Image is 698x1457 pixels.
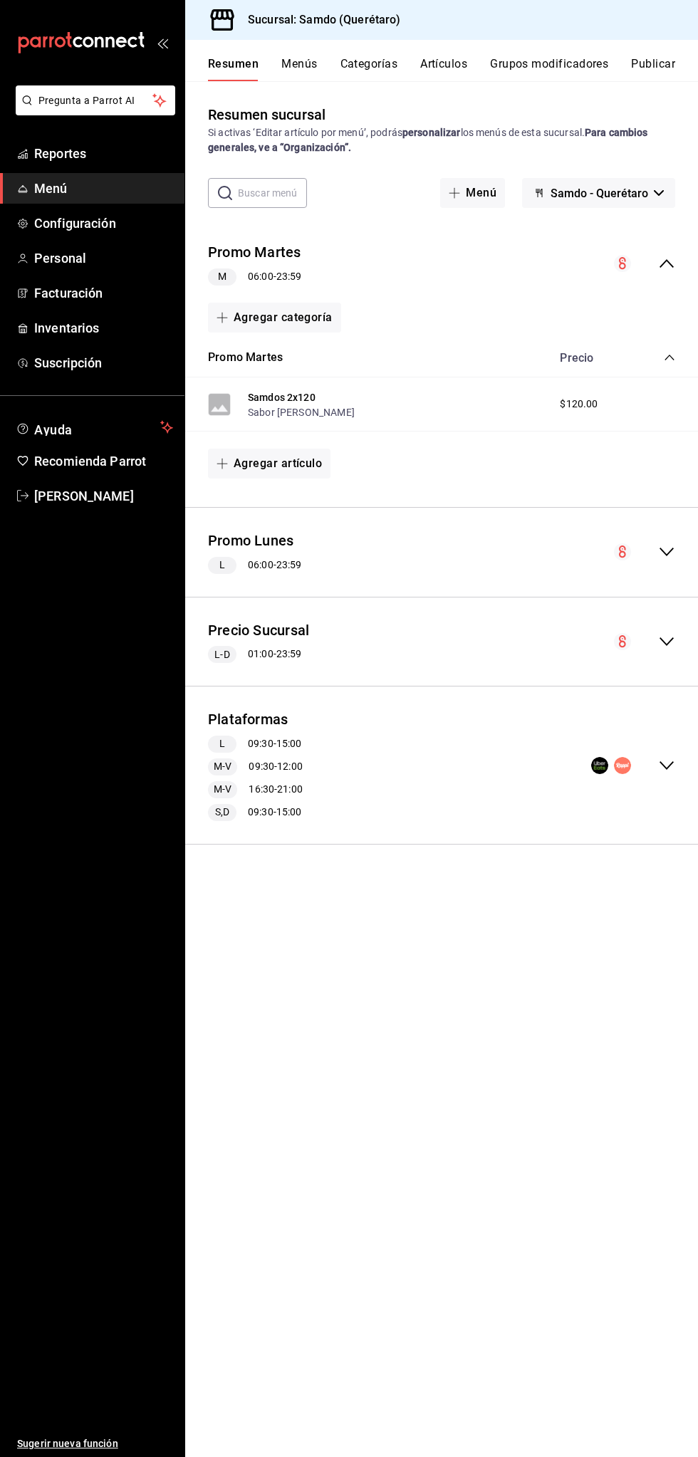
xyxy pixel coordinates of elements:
span: M-V [208,782,237,797]
span: M-V [208,759,237,774]
div: 09:30 - 12:00 [208,758,303,775]
div: navigation tabs [208,57,698,81]
button: Plataformas [208,709,288,730]
div: collapse-menu-row [185,698,698,832]
span: $120.00 [560,397,598,412]
span: [PERSON_NAME] [34,486,173,506]
div: Resumen sucursal [208,104,325,125]
button: collapse-category-row [664,352,675,363]
button: Menú [440,178,505,208]
button: Sabor [PERSON_NAME] [248,405,355,419]
button: Agregar categoría [208,303,341,333]
div: collapse-menu-row [185,609,698,675]
button: Artículos [420,57,467,81]
div: 09:30 - 15:00 [208,804,303,821]
span: Facturación [34,283,173,303]
button: Grupos modificadores [490,57,608,81]
span: Samdo - Querétaro [551,187,648,200]
input: Buscar menú [238,179,307,207]
span: Menú [34,179,173,198]
div: 01:00 - 23:59 [208,646,309,663]
button: Publicar [631,57,675,81]
button: Samdos 2x120 [248,390,316,404]
span: Inventarios [34,318,173,338]
h3: Sucursal: Samdo (Querétaro) [236,11,401,28]
span: M [212,269,232,284]
div: collapse-menu-row [185,231,698,297]
span: Ayuda [34,419,155,436]
button: Pregunta a Parrot AI [16,85,175,115]
div: Si activas ‘Editar artículo por menú’, podrás los menús de esta sucursal. [208,125,675,155]
div: 06:00 - 23:59 [208,268,301,286]
button: Resumen [208,57,259,81]
button: Precio Sucursal [208,620,309,641]
span: L [214,558,231,573]
strong: personalizar [402,127,461,138]
button: open_drawer_menu [157,37,168,48]
span: Suscripción [34,353,173,372]
div: 06:00 - 23:59 [208,557,301,574]
button: Promo Martes [208,350,283,366]
button: Promo Lunes [208,531,293,551]
span: L [214,736,231,751]
button: Agregar artículo [208,449,330,479]
span: Personal [34,249,173,268]
div: 16:30 - 21:00 [208,781,303,798]
a: Pregunta a Parrot AI [10,103,175,118]
span: Pregunta a Parrot AI [38,93,153,108]
span: Recomienda Parrot [34,451,173,471]
button: Menús [281,57,317,81]
div: 09:30 - 15:00 [208,736,303,753]
span: Sugerir nueva función [17,1436,173,1451]
span: Configuración [34,214,173,233]
span: Reportes [34,144,173,163]
button: Promo Martes [208,242,301,263]
span: S,D [209,805,235,820]
button: Categorías [340,57,398,81]
div: collapse-menu-row [185,519,698,585]
span: L-D [209,647,235,662]
div: Precio [546,351,637,365]
button: Samdo - Querétaro [522,178,675,208]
